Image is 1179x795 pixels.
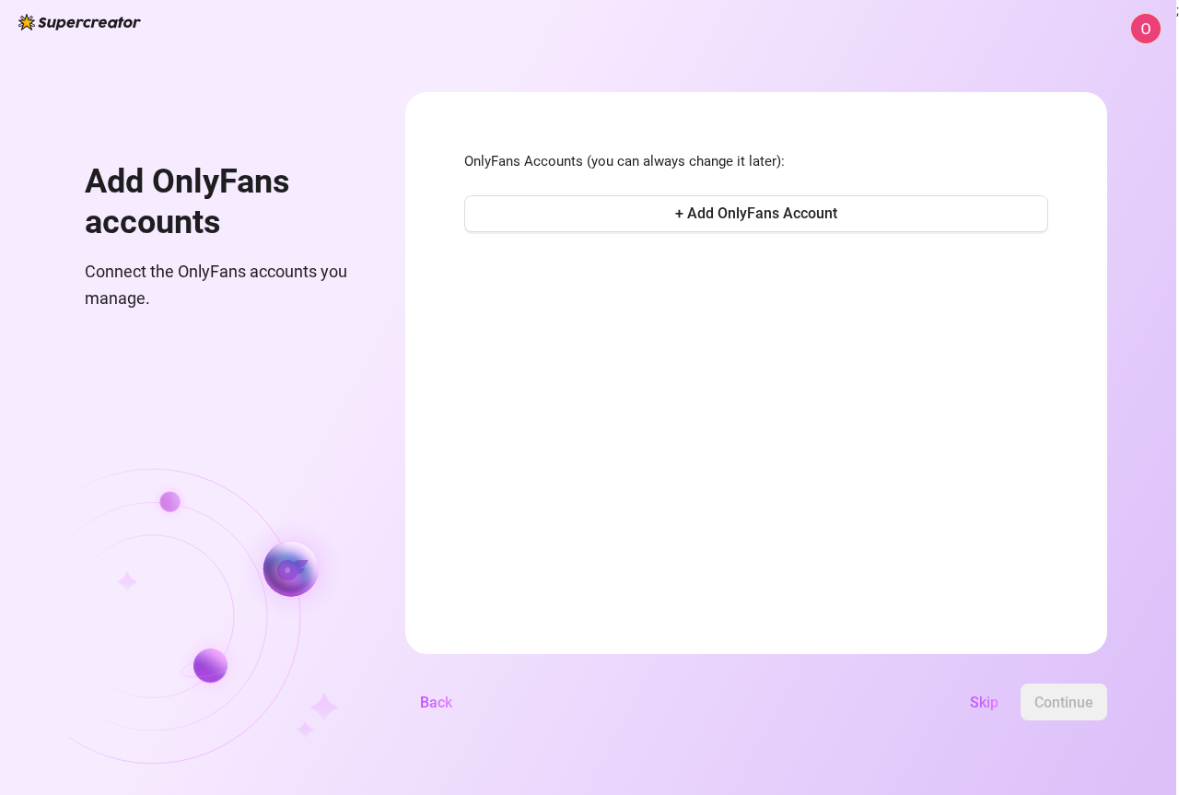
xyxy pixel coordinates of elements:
[405,684,467,720] button: Back
[420,694,452,711] span: Back
[18,14,141,30] img: logo
[1021,684,1107,720] button: Continue
[464,195,1048,232] button: + Add OnlyFans Account
[675,205,837,222] span: + Add OnlyFans Account
[970,694,998,711] span: Skip
[85,162,361,242] h1: Add OnlyFans accounts
[955,684,1013,720] button: Skip
[85,259,361,311] span: Connect the OnlyFans accounts you manage.
[464,151,1048,173] span: OnlyFans Accounts (you can always change it later):
[1132,15,1160,42] img: ACg8ocKd4jJAuFtN5whaaBR4u3jSBaaE8jIZ_smLLL2z_XdMWZqvpA=s96-c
